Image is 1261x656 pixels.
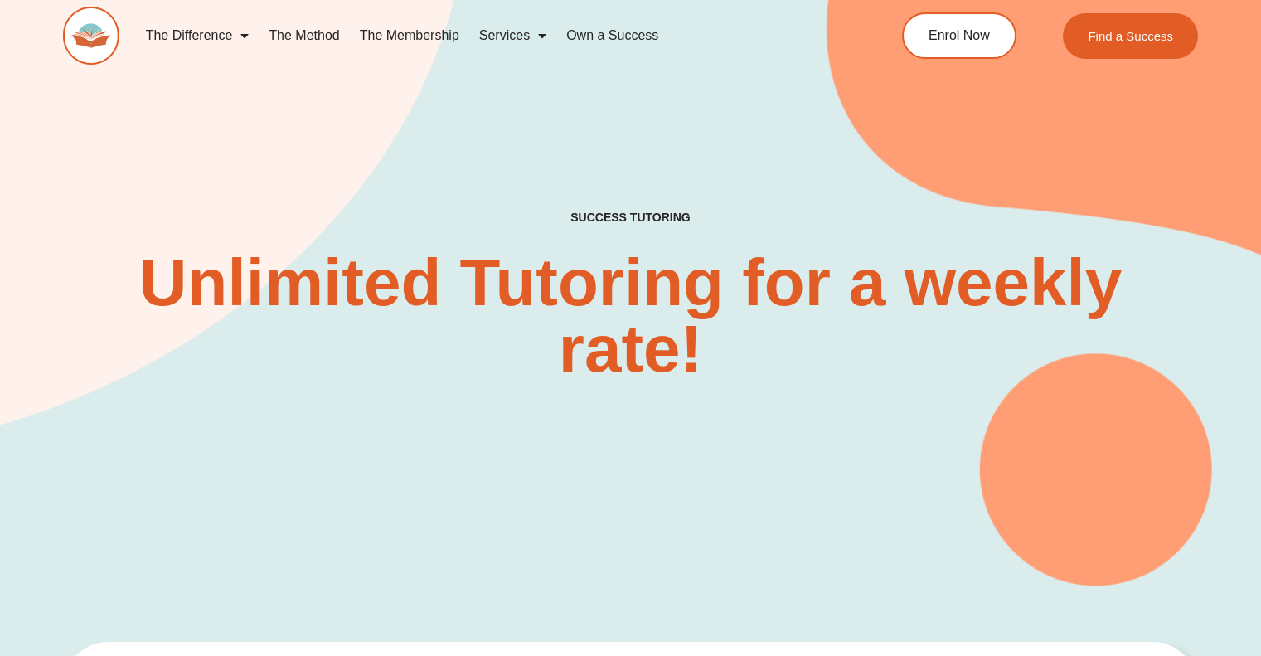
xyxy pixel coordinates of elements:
a: Find a Success [1063,13,1198,59]
h4: SUCCESS TUTORING​ [463,211,798,225]
span: Enrol Now [929,29,990,42]
a: Services [469,17,556,55]
nav: Menu [136,17,837,55]
a: The Difference [136,17,259,55]
a: The Membership [350,17,469,55]
span: Find a Success [1088,30,1173,42]
h2: Unlimited Tutoring for a weekly rate! [137,250,1124,382]
a: Enrol Now [902,12,1016,59]
a: Own a Success [556,17,668,55]
a: The Method [259,17,349,55]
